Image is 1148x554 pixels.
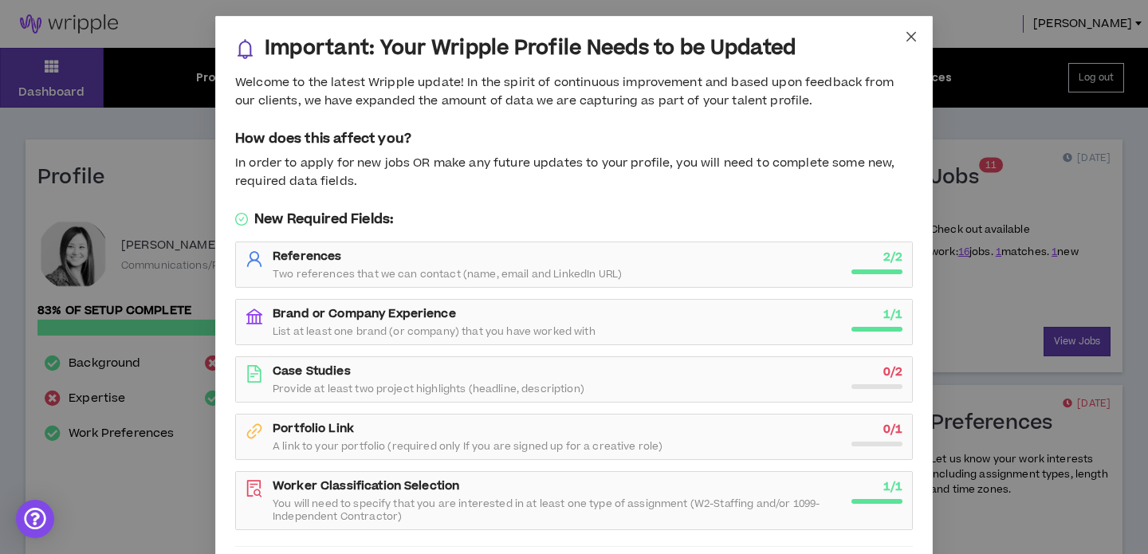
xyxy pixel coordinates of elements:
div: In order to apply for new jobs OR make any future updates to your profile, you will need to compl... [235,155,913,191]
span: A link to your portfolio (required only If you are signed up for a creative role) [273,440,662,453]
strong: Brand or Company Experience [273,305,456,322]
div: Welcome to the latest Wripple update! In the spirit of continuous improvement and based upon feed... [235,74,913,110]
span: check-circle [235,213,248,226]
strong: 1 / 1 [883,478,902,495]
strong: References [273,248,341,265]
div: Open Intercom Messenger [16,500,54,538]
strong: Worker Classification Selection [273,477,459,494]
strong: Portfolio Link [273,420,354,437]
strong: 2 / 2 [883,249,902,265]
span: bell [235,39,255,59]
h5: How does this affect you? [235,129,913,148]
span: List at least one brand (or company) that you have worked with [273,325,596,338]
span: close [905,30,918,43]
strong: 0 / 2 [883,363,902,380]
strong: 0 / 1 [883,421,902,438]
span: user [246,250,263,268]
h3: Important: Your Wripple Profile Needs to be Updated [265,36,796,61]
h5: New Required Fields: [235,210,913,229]
span: You will need to specify that you are interested in at least one type of assignment (W2-Staffing ... [273,497,842,523]
span: link [246,422,263,440]
span: Provide at least two project highlights (headline, description) [273,383,584,395]
strong: Case Studies [273,363,351,379]
span: bank [246,308,263,325]
span: file-search [246,480,263,497]
span: Two references that we can contact (name, email and LinkedIn URL) [273,268,622,281]
strong: 1 / 1 [883,306,902,323]
span: file-text [246,365,263,383]
button: Close [890,16,933,59]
